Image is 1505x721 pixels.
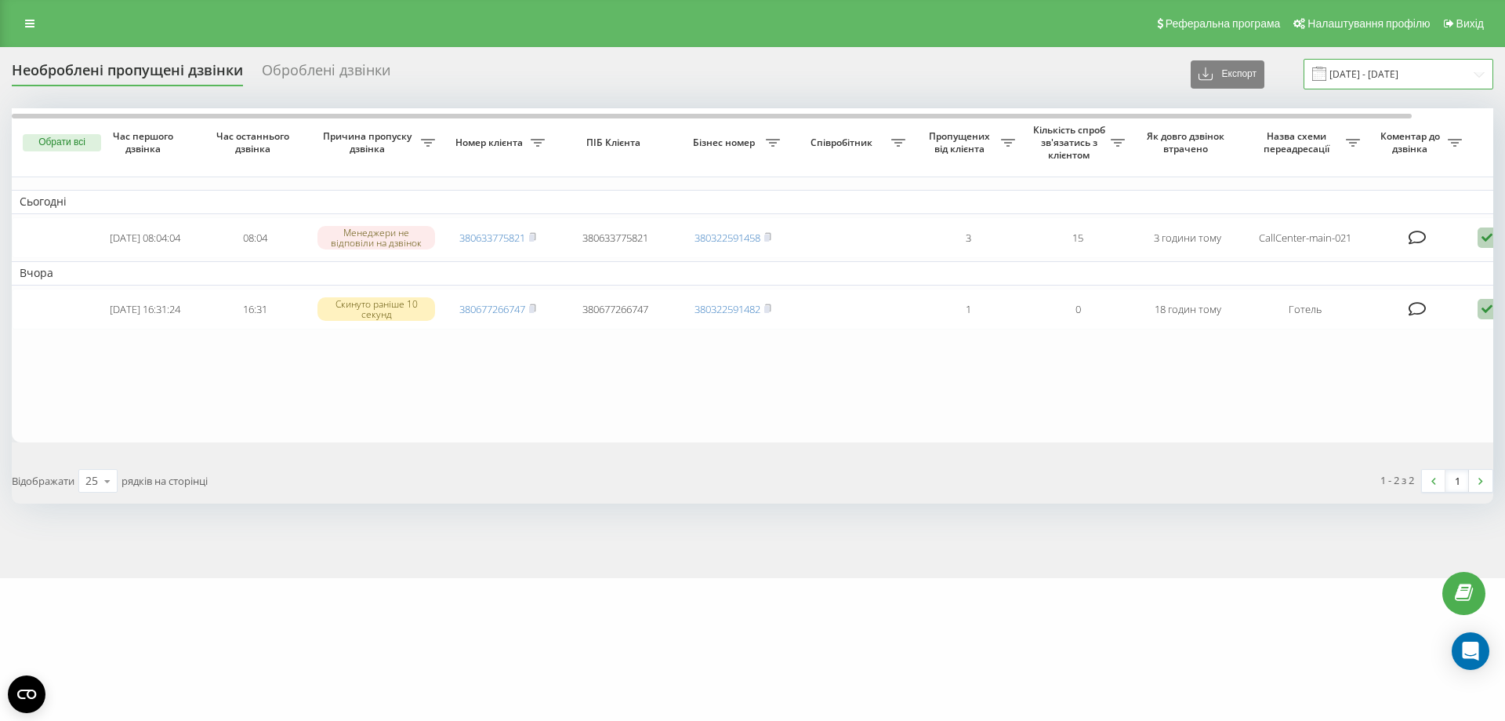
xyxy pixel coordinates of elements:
[90,217,200,259] td: [DATE] 08:04:04
[121,474,208,488] span: рядків на сторінці
[317,226,435,249] div: Менеджери не відповіли на дзвінок
[1242,217,1368,259] td: CallCenter-main-021
[694,302,760,316] a: 380322591482
[200,289,310,330] td: 16:31
[1250,130,1346,155] span: Назва схеми переадресації
[200,217,310,259] td: 08:04
[1031,124,1111,161] span: Кількість спроб зв'язатись з клієнтом
[212,130,297,155] span: Час останнього дзвінка
[8,675,45,713] button: Open CMP widget
[1452,632,1489,670] div: Open Intercom Messenger
[1145,130,1230,155] span: Як довго дзвінок втрачено
[1456,17,1484,30] span: Вихід
[262,62,390,86] div: Оброблені дзвінки
[451,137,531,149] span: Номер клієнта
[317,297,435,321] div: Скинуто раніше 10 секунд
[921,130,1001,155] span: Пропущених від клієнта
[12,62,243,86] div: Необроблені пропущені дзвінки
[796,137,891,149] span: Співробітник
[553,289,678,330] td: 380677266747
[913,217,1023,259] td: 3
[85,473,98,489] div: 25
[1380,472,1414,488] div: 1 - 2 з 2
[1191,60,1264,89] button: Експорт
[686,137,766,149] span: Бізнес номер
[317,130,421,155] span: Причина пропуску дзвінка
[1023,289,1133,330] td: 0
[553,217,678,259] td: 380633775821
[1307,17,1430,30] span: Налаштування профілю
[566,137,665,149] span: ПІБ Клієнта
[1166,17,1281,30] span: Реферальна програма
[90,289,200,330] td: [DATE] 16:31:24
[694,231,760,245] a: 380322591458
[459,302,525,316] a: 380677266747
[1376,130,1448,155] span: Коментар до дзвінка
[913,289,1023,330] td: 1
[12,474,74,488] span: Відображати
[1023,217,1133,259] td: 15
[1133,217,1242,259] td: 3 години тому
[1133,289,1242,330] td: 18 годин тому
[459,231,525,245] a: 380633775821
[1445,470,1469,492] a: 1
[23,134,101,151] button: Обрати всі
[103,130,187,155] span: Час першого дзвінка
[1242,289,1368,330] td: Готель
